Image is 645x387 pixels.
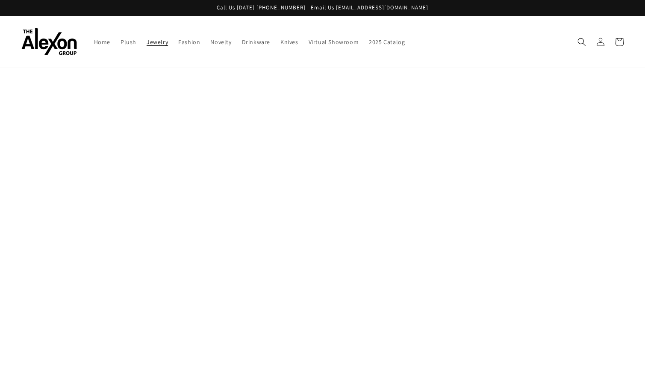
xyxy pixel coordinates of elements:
[147,38,168,46] span: Jewelry
[121,38,136,46] span: Plush
[309,38,359,46] span: Virtual Showroom
[21,28,77,56] img: The Alexon Group
[173,33,205,51] a: Fashion
[115,33,141,51] a: Plush
[141,33,173,51] a: Jewelry
[303,33,364,51] a: Virtual Showroom
[280,38,298,46] span: Knives
[89,33,115,51] a: Home
[369,38,405,46] span: 2025 Catalog
[210,38,231,46] span: Novelty
[94,38,110,46] span: Home
[205,33,236,51] a: Novelty
[178,38,200,46] span: Fashion
[275,33,303,51] a: Knives
[242,38,270,46] span: Drinkware
[364,33,410,51] a: 2025 Catalog
[572,33,591,51] summary: Search
[237,33,275,51] a: Drinkware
